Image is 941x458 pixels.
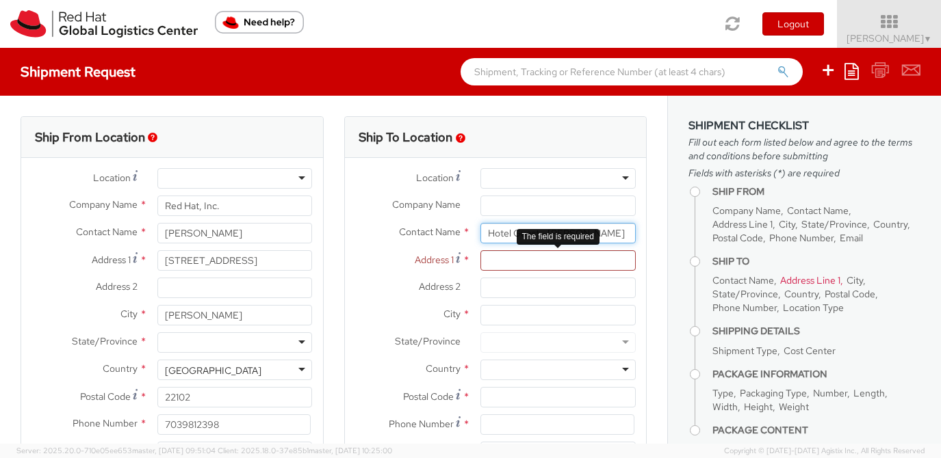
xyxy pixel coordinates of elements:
[35,131,145,144] h3: Ship From Location
[416,172,454,184] span: Location
[784,345,836,357] span: Cost Center
[801,218,867,230] span: State/Province
[873,218,907,230] span: Country
[712,301,777,314] span: Phone Number
[712,204,781,217] span: Company Name
[21,64,136,79] h4: Shipment Request
[924,33,932,44] span: ▼
[712,274,774,286] span: Contact Name
[218,446,392,455] span: Client: 2025.18.0-37e85b1
[688,166,920,180] span: Fields with asterisks (*) are required
[517,229,600,245] div: The field is required
[712,218,773,230] span: Address Line 1
[10,10,198,38] img: rh-logistics-00dfa346123c4ec078e1.svg
[813,387,847,399] span: Number
[399,226,461,238] span: Contact Name
[712,369,920,379] h4: Package Information
[688,135,920,163] span: Fill out each form listed below and agree to the terms and conditions before submitting
[132,446,216,455] span: master, [DATE] 09:51:04
[762,12,824,36] button: Logout
[309,446,392,455] span: master, [DATE] 10:25:00
[96,280,138,293] span: Address 2
[744,401,773,413] span: Height
[73,417,138,429] span: Phone Number
[215,11,304,33] button: Need help?
[403,390,454,403] span: Postal Code
[93,172,131,184] span: Location
[787,204,849,217] span: Contact Name
[712,345,777,357] span: Shipment Type
[443,308,461,320] span: City
[780,274,840,286] span: Address Line 1
[784,288,818,300] span: Country
[853,387,885,399] span: Length
[712,387,734,399] span: Type
[712,326,920,336] h4: Shipping Details
[712,232,763,244] span: Postal Code
[847,32,932,44] span: [PERSON_NAME]
[740,387,807,399] span: Packaging Type
[120,308,138,320] span: City
[712,425,920,435] h4: Package Content
[783,301,844,314] span: Location Type
[103,362,138,375] span: Country
[72,335,138,347] span: State/Province
[779,401,809,413] span: Weight
[840,232,863,244] span: Email
[92,254,131,266] span: Address 1
[80,390,131,403] span: Postal Code
[688,120,920,132] h3: Shipment Checklist
[16,446,216,455] span: Server: 2025.20.0-710e05ee653
[395,335,461,347] span: State/Province
[165,364,261,377] div: [GEOGRAPHIC_DATA]
[712,256,920,267] h4: Ship To
[426,362,461,375] span: Country
[825,288,875,300] span: Postal Code
[724,446,925,457] span: Copyright © [DATE]-[DATE] Agistix Inc., All Rights Reserved
[389,418,454,430] span: Phone Number
[69,198,138,211] span: Company Name
[359,131,452,144] h3: Ship To Location
[76,226,138,238] span: Contact Name
[779,218,795,230] span: City
[712,187,920,197] h4: Ship From
[392,198,461,211] span: Company Name
[415,254,454,266] span: Address 1
[847,274,863,286] span: City
[712,401,738,413] span: Width
[769,232,834,244] span: Phone Number
[712,288,778,300] span: State/Province
[419,280,461,293] span: Address 2
[461,58,803,85] input: Shipment, Tracking or Reference Number (at least 4 chars)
